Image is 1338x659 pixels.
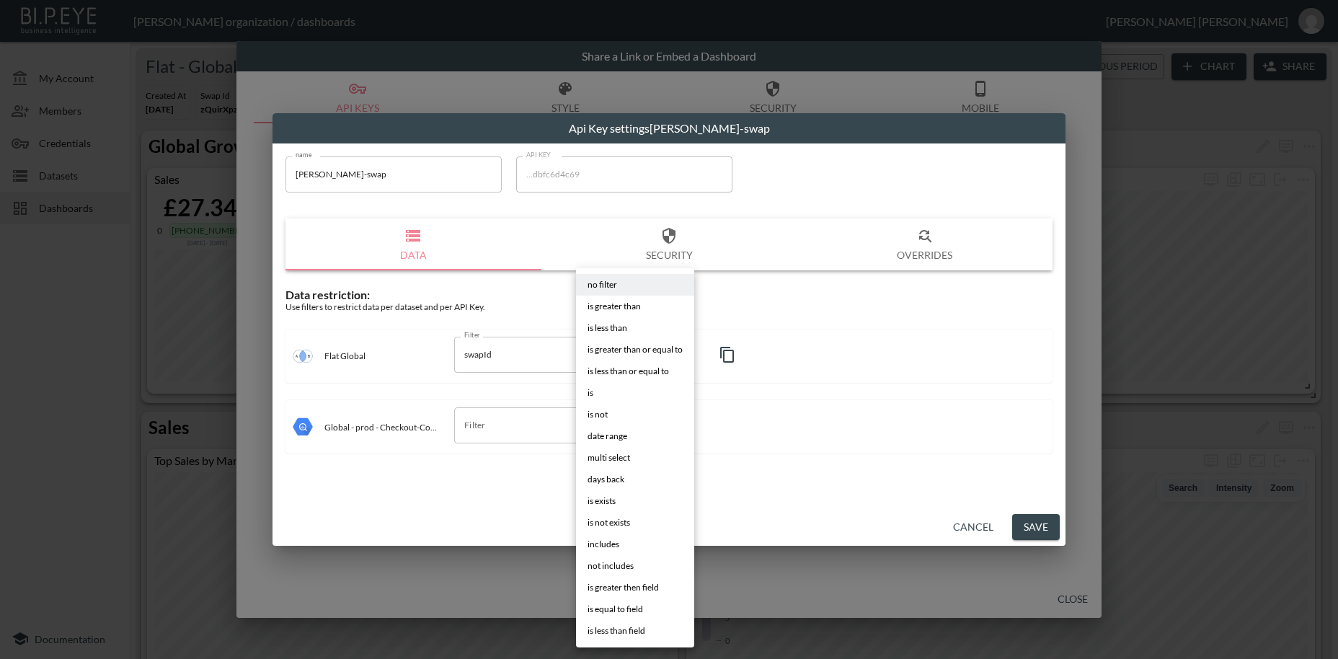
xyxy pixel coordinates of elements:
[588,322,627,335] span: is less than
[588,386,593,399] span: is
[588,430,627,443] span: date range
[588,495,616,508] span: is exists
[588,581,659,594] span: is greater then field
[588,538,619,551] span: includes
[588,473,624,486] span: days back
[588,516,630,529] span: is not exists
[588,343,683,356] span: is greater than or equal to
[588,300,641,313] span: is greater than
[588,278,617,291] span: no filter
[588,624,645,637] span: is less than field
[588,408,608,421] span: is not
[588,560,634,572] span: not includes
[588,365,669,378] span: is less than or equal to
[588,451,630,464] span: multi select
[588,603,643,616] span: is equal to field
